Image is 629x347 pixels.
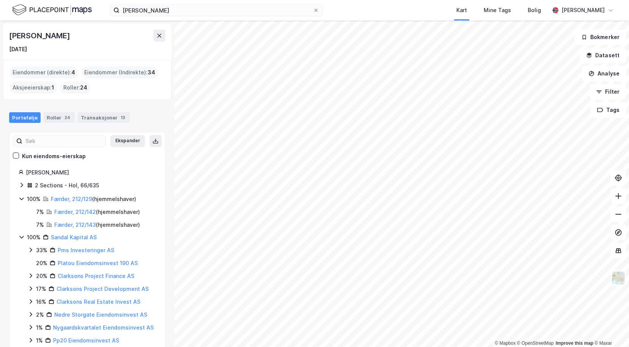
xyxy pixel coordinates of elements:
div: 7% [36,207,44,217]
a: Færder, 212/142 [54,209,96,215]
div: Aksjeeierskap : [9,82,57,94]
div: 17% [36,284,46,294]
a: Platou Eiendomsinvest 190 AS [58,260,138,266]
a: Færder, 212/143 [54,221,96,228]
div: [DATE] [9,45,27,54]
div: 20% [36,259,47,268]
div: 1% [36,323,43,332]
a: Nedre Storgate Eiendomsinvest AS [54,311,147,318]
img: Z [611,271,626,285]
a: Pms Investeringer AS [58,247,114,253]
div: Roller : [60,82,90,94]
div: [PERSON_NAME] [26,168,156,177]
div: Roller [44,112,75,123]
a: OpenStreetMap [517,341,554,346]
div: Mine Tags [484,6,511,15]
div: 24 [63,114,72,121]
div: Kun eiendoms-eierskap [22,152,86,161]
a: Clarksons Project Finance AS [58,273,134,279]
iframe: Chat Widget [591,311,629,347]
div: ( hjemmelshaver ) [54,207,140,217]
button: Datasett [580,48,626,63]
input: Søk [22,135,105,147]
div: ( hjemmelshaver ) [51,195,136,204]
div: 2 Sections - Hol, 66/635 [35,181,99,190]
a: Clarksons Project Development AS [57,286,149,292]
a: Nygaardskvartalet Eiendomsinvest AS [53,324,154,331]
div: ( hjemmelshaver ) [54,220,140,229]
span: 4 [71,68,75,77]
button: Filter [590,84,626,99]
div: 7% [36,220,44,229]
div: 33% [36,246,47,255]
div: Eiendommer (direkte) : [9,66,78,79]
span: 1 [52,83,54,92]
a: Clarksons Real Estate Invest AS [57,298,140,305]
span: 34 [148,68,155,77]
div: Eiendommer (Indirekte) : [81,66,158,79]
div: 1% [36,336,43,345]
div: 20% [36,272,47,281]
a: Improve this map [556,341,593,346]
div: [PERSON_NAME] [561,6,605,15]
div: Bolig [528,6,541,15]
div: 100% [27,195,41,204]
div: [PERSON_NAME] [9,30,71,42]
a: Sandal Kapital AS [51,234,97,240]
div: 16% [36,297,46,306]
img: logo.f888ab2527a4732fd821a326f86c7f29.svg [12,3,92,17]
div: 100% [27,233,41,242]
div: 13 [119,114,127,121]
div: 2% [36,310,44,319]
button: Analyse [582,66,626,81]
span: 24 [80,83,87,92]
a: Færder, 212/129 [51,196,92,202]
div: Transaksjoner [78,112,130,123]
div: Portefølje [9,112,41,123]
a: Pp20 Eiendomsinvest AS [53,337,119,344]
button: Ekspander [110,135,145,147]
input: Søk på adresse, matrikkel, gårdeiere, leietakere eller personer [120,5,313,16]
button: Tags [591,102,626,118]
a: Mapbox [495,341,516,346]
button: Bokmerker [575,30,626,45]
div: Kart [456,6,467,15]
